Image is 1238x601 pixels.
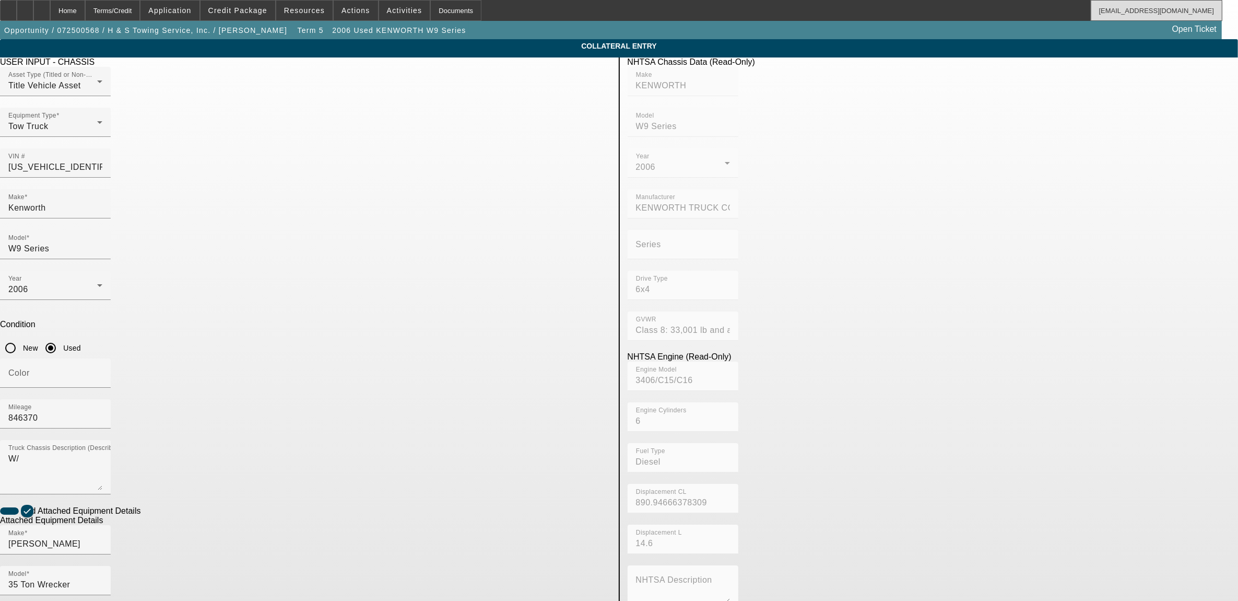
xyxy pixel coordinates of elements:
button: Activities [379,1,430,20]
mat-label: Engine Model [636,366,677,373]
mat-label: Fuel Type [636,448,665,455]
mat-label: Series [636,240,661,249]
mat-label: Make [636,72,652,78]
mat-label: Year [8,275,22,282]
mat-label: Mileage [8,404,32,411]
mat-label: Truck Chassis Description (Describe the truck chassis only) [8,445,185,452]
button: 2006 Used KENWORTH W9 Series [329,21,468,40]
mat-label: GVWR [636,316,656,323]
mat-label: Model [8,235,27,241]
span: Credit Package [208,6,267,15]
mat-label: Make [8,194,25,201]
span: Application [148,6,191,15]
mat-label: Displacement L [636,529,682,536]
mat-label: Manufacturer [636,194,675,201]
span: Tow Truck [8,122,49,131]
mat-label: Model [8,571,27,577]
span: Title Vehicle Asset [8,81,81,90]
button: Application [140,1,199,20]
span: 2006 [8,285,28,294]
button: Resources [276,1,333,20]
span: Term 5 [298,26,324,34]
span: Actions [341,6,370,15]
span: Resources [284,6,325,15]
span: Activities [387,6,422,15]
label: Add Attached Equipment Details [19,506,140,516]
mat-label: Drive Type [636,275,668,282]
mat-label: Equipment Type [8,112,56,119]
button: Credit Package [201,1,275,20]
mat-label: NHTSA Description [636,575,712,584]
mat-label: Year [636,153,650,160]
label: Used [61,343,81,353]
mat-label: Displacement CL [636,489,687,495]
button: Term 5 [294,21,327,40]
label: New [21,343,38,353]
button: Actions [334,1,378,20]
a: Open Ticket [1168,20,1221,38]
mat-label: Model [636,112,654,119]
mat-label: Make [8,530,25,537]
mat-label: Color [8,368,30,377]
mat-label: Engine Cylinders [636,407,687,414]
span: COLLATERAL ENTRY [8,42,1230,50]
mat-label: VIN # [8,153,25,160]
mat-label: Asset Type (Titled or Non-Titled) [8,72,104,78]
span: Opportunity / 072500568 / H & S Towing Service, Inc. / [PERSON_NAME] [4,26,287,34]
span: 2006 Used KENWORTH W9 Series [332,26,466,34]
